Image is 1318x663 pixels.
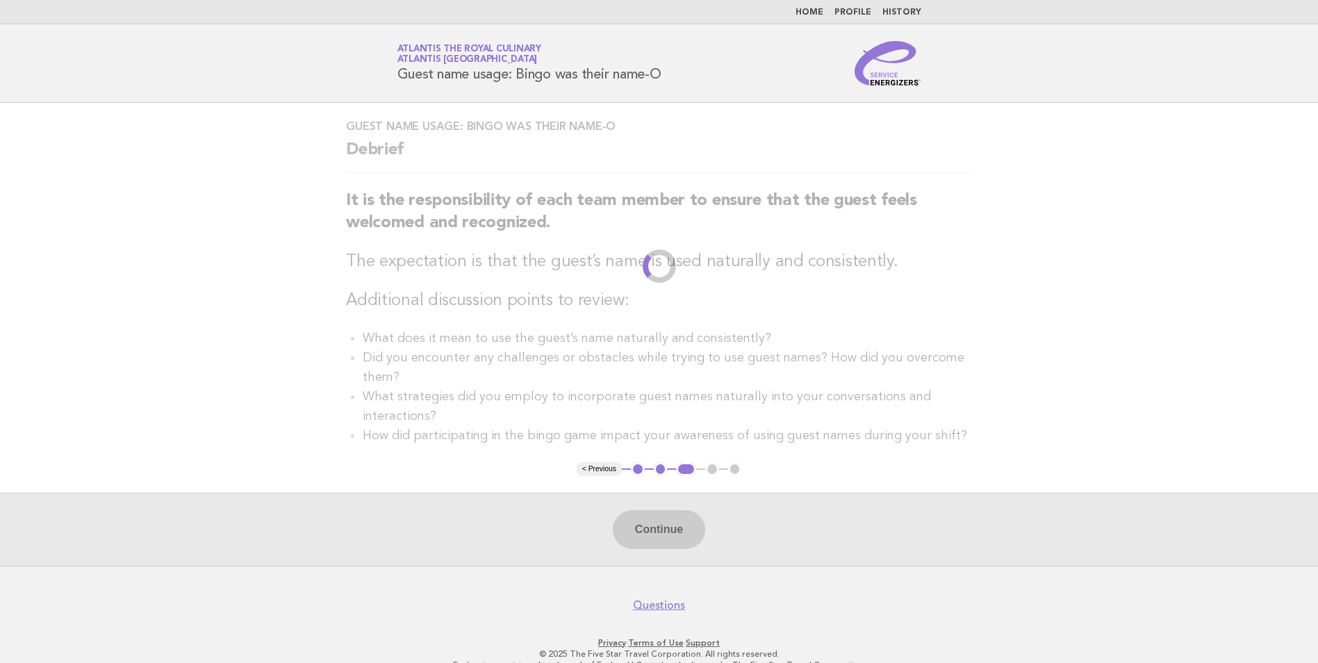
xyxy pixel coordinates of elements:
a: Questions [633,598,685,612]
img: Service Energizers [855,41,921,85]
p: · · [234,637,1085,648]
a: Privacy [598,638,626,648]
h2: Debrief [346,139,972,173]
h3: Guest name usage: Bingo was their name-O [346,120,972,133]
a: Support [686,638,720,648]
a: Terms of Use [628,638,684,648]
li: Did you encounter any challenges or obstacles while trying to use guest names? How did you overco... [363,348,972,387]
h1: Guest name usage: Bingo was their name-O [397,45,661,81]
a: History [882,8,921,17]
strong: It is the responsibility of each team member to ensure that the guest feels welcomed and recognized. [346,193,917,231]
a: Profile [834,8,871,17]
span: Atlantis [GEOGRAPHIC_DATA] [397,56,538,65]
a: Atlantis the Royal CulinaryAtlantis [GEOGRAPHIC_DATA] [397,44,541,64]
p: © 2025 The Five Star Travel Corporation. All rights reserved. [234,648,1085,660]
li: What does it mean to use the guest’s name naturally and consistently? [363,329,972,348]
li: How did participating in the bingo game impact your awareness of using guest names during your sh... [363,426,972,445]
li: What strategies did you employ to incorporate guest names naturally into your conversations and i... [363,387,972,426]
h3: The expectation is that the guest’s name is used naturally and consistently. [346,251,972,273]
a: Home [796,8,823,17]
h3: Additional discussion points to review: [346,290,972,312]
